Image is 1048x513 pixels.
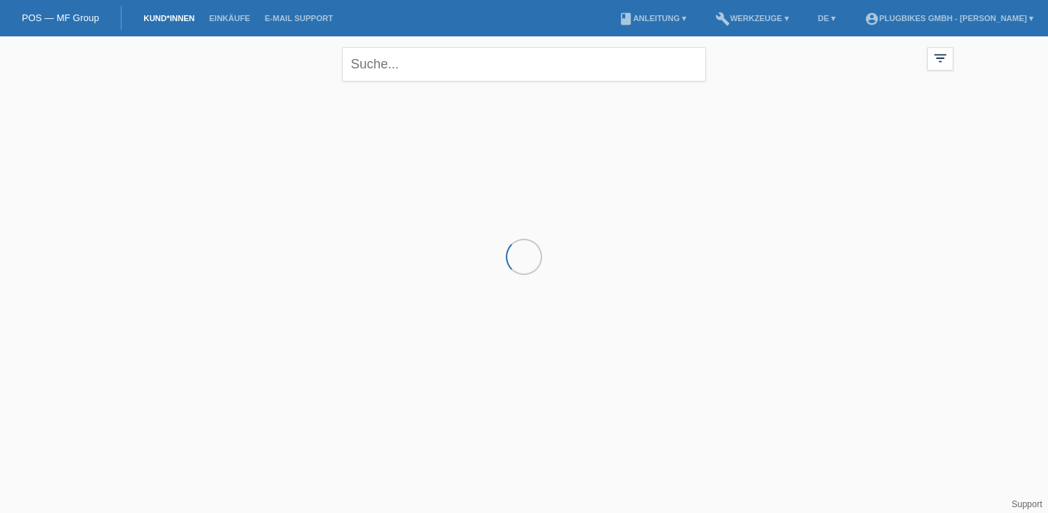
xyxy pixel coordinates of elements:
a: bookAnleitung ▾ [611,14,694,23]
a: DE ▾ [811,14,843,23]
i: account_circle [865,12,879,26]
i: build [715,12,730,26]
a: account_circlePlugBikes GmbH - [PERSON_NAME] ▾ [857,14,1041,23]
i: book [619,12,633,26]
a: buildWerkzeuge ▾ [708,14,796,23]
a: Support [1012,499,1042,509]
a: POS — MF Group [22,12,99,23]
a: E-Mail Support [258,14,341,23]
input: Suche... [342,47,706,81]
a: Einkäufe [202,14,257,23]
i: filter_list [932,50,948,66]
a: Kund*innen [136,14,202,23]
